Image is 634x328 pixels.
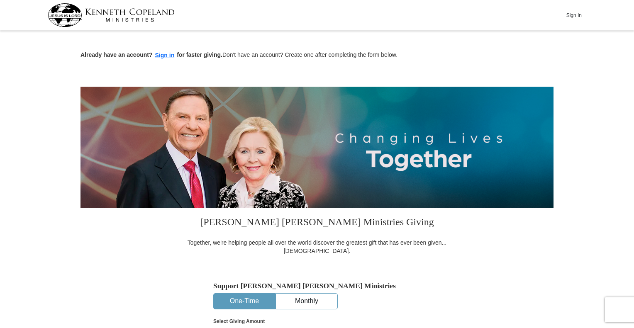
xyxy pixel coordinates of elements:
[153,51,177,60] button: Sign in
[182,208,452,238] h3: [PERSON_NAME] [PERSON_NAME] Ministries Giving
[276,294,337,309] button: Monthly
[561,9,586,22] button: Sign In
[213,282,421,290] h5: Support [PERSON_NAME] [PERSON_NAME] Ministries
[80,51,554,60] p: Don't have an account? Create one after completing the form below.
[48,3,175,27] img: kcm-header-logo.svg
[182,238,452,255] div: Together, we're helping people all over the world discover the greatest gift that has ever been g...
[80,51,222,58] strong: Already have an account? for faster giving.
[213,318,265,324] strong: Select Giving Amount
[214,294,275,309] button: One-Time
